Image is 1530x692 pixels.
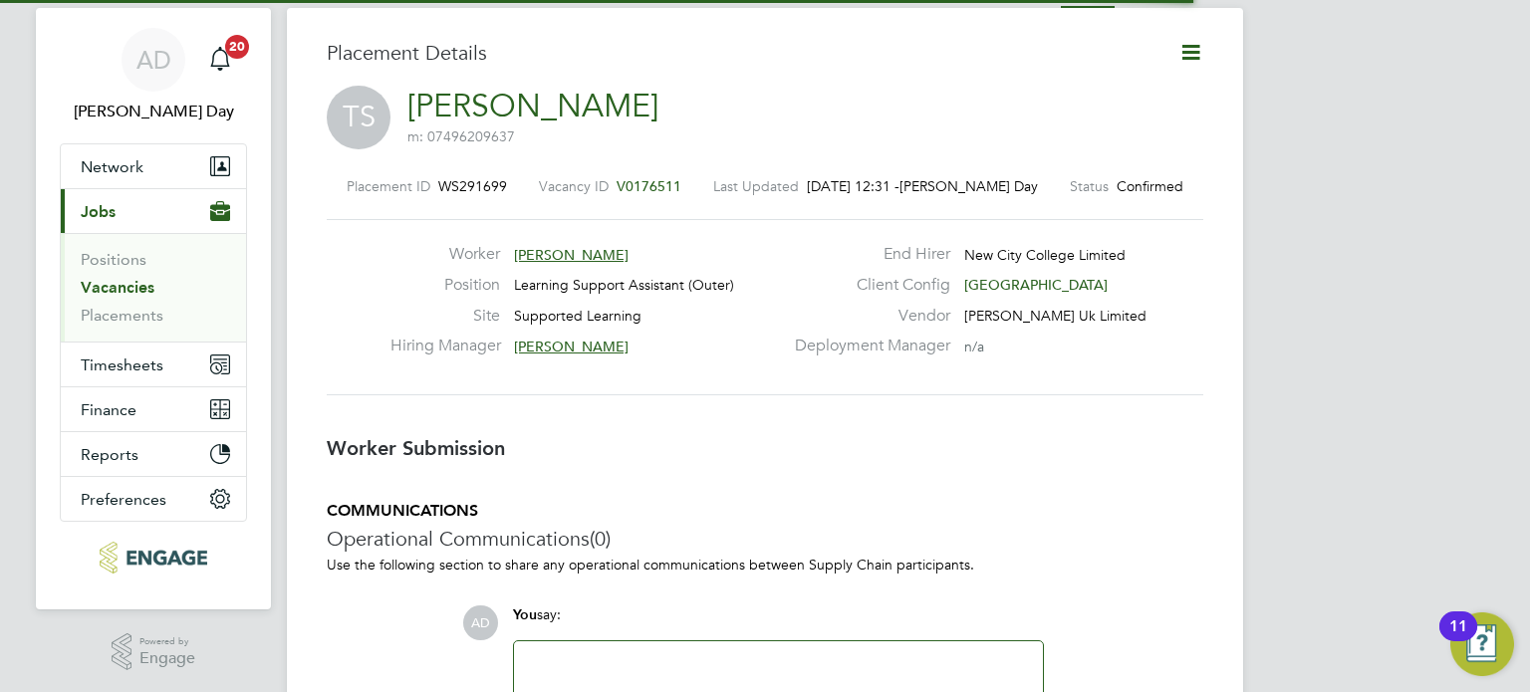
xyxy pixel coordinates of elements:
[60,28,247,123] a: AD[PERSON_NAME] Day
[81,400,136,419] span: Finance
[964,307,1147,325] span: [PERSON_NAME] Uk Limited
[61,189,246,233] button: Jobs
[783,275,950,296] label: Client Config
[136,47,171,73] span: AD
[390,275,500,296] label: Position
[327,436,505,460] b: Worker Submission
[200,28,240,92] a: 20
[81,202,116,221] span: Jobs
[327,526,1203,552] h3: Operational Communications
[513,606,537,623] span: You
[61,432,246,476] button: Reports
[100,542,206,574] img: morganhunt-logo-retina.png
[327,86,390,149] span: TS
[139,633,195,650] span: Powered by
[81,278,154,297] a: Vacancies
[783,336,950,356] label: Deployment Manager
[60,100,247,123] span: Amie Day
[347,177,430,195] label: Placement ID
[112,633,196,671] a: Powered byEngage
[81,250,146,269] a: Positions
[61,477,246,521] button: Preferences
[81,306,163,325] a: Placements
[783,306,950,327] label: Vendor
[513,605,1044,640] div: say:
[1070,177,1109,195] label: Status
[61,144,246,188] button: Network
[964,246,1126,264] span: New City College Limited
[514,307,641,325] span: Supported Learning
[514,276,734,294] span: Learning Support Assistant (Outer)
[617,177,681,195] span: V0176511
[514,338,629,355] span: [PERSON_NAME]
[327,40,1148,66] h3: Placement Details
[514,246,629,264] span: [PERSON_NAME]
[590,526,611,552] span: (0)
[225,35,249,59] span: 20
[407,127,515,145] span: m: 07496209637
[81,490,166,509] span: Preferences
[390,336,500,356] label: Hiring Manager
[81,157,143,176] span: Network
[390,244,500,265] label: Worker
[1449,626,1467,652] div: 11
[61,343,246,386] button: Timesheets
[81,355,163,374] span: Timesheets
[407,87,658,125] a: [PERSON_NAME]
[539,177,609,195] label: Vacancy ID
[61,387,246,431] button: Finance
[713,177,799,195] label: Last Updated
[1450,612,1514,676] button: Open Resource Center, 11 new notifications
[390,306,500,327] label: Site
[438,177,507,195] span: WS291699
[81,445,138,464] span: Reports
[899,177,1038,195] span: [PERSON_NAME] Day
[1117,177,1183,195] span: Confirmed
[463,605,498,640] span: AD
[964,276,1108,294] span: [GEOGRAPHIC_DATA]
[783,244,950,265] label: End Hirer
[139,650,195,667] span: Engage
[327,556,1203,574] p: Use the following section to share any operational communications between Supply Chain participants.
[327,501,1203,522] h5: COMMUNICATIONS
[60,542,247,574] a: Go to home page
[61,233,246,342] div: Jobs
[36,8,271,609] nav: Main navigation
[807,177,899,195] span: [DATE] 12:31 -
[964,338,984,355] span: n/a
